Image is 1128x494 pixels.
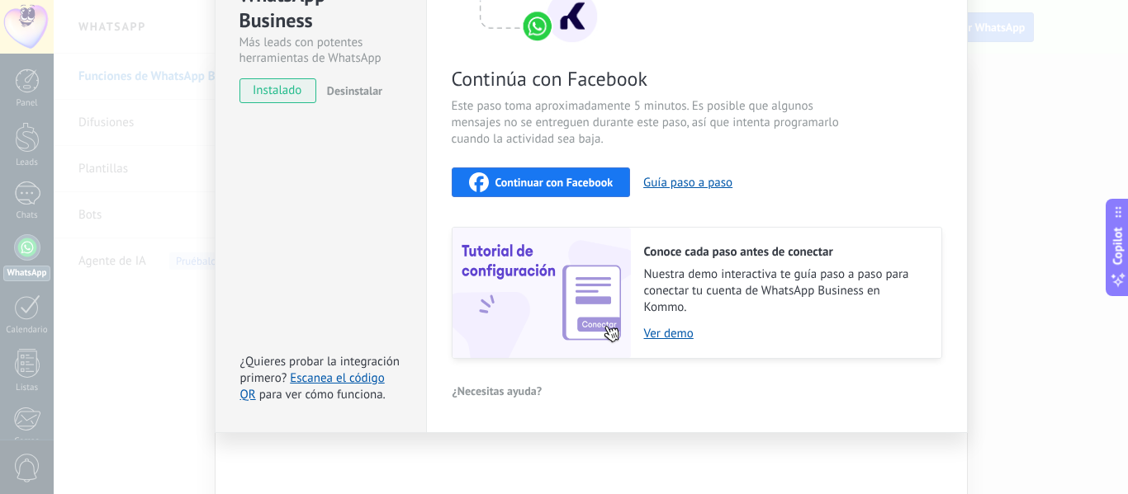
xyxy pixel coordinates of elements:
[320,78,382,103] button: Desinstalar
[1110,227,1126,265] span: Copilot
[644,266,925,316] span: Nuestra demo interactiva te guía paso a paso para conectar tu cuenta de WhatsApp Business en Kommo.
[259,387,386,402] span: para ver cómo funciona.
[239,35,402,66] div: Más leads con potentes herramientas de WhatsApp
[452,66,845,92] span: Continúa con Facebook
[643,175,732,191] button: Guía paso a paso
[453,385,543,397] span: ¿Necesitas ayuda?
[452,98,845,148] span: Este paso toma aproximadamente 5 minutos. Es posible que algunos mensajes no se entreguen durante...
[240,354,400,386] span: ¿Quieres probar la integración primero?
[240,370,385,402] a: Escanea el código QR
[452,167,631,197] button: Continuar con Facebook
[240,78,315,103] span: instalado
[495,176,614,188] span: Continuar con Facebook
[452,379,543,403] button: ¿Necesitas ayuda?
[644,326,925,341] a: Ver demo
[644,244,925,260] h2: Conoce cada paso antes de conectar
[327,83,382,98] span: Desinstalar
